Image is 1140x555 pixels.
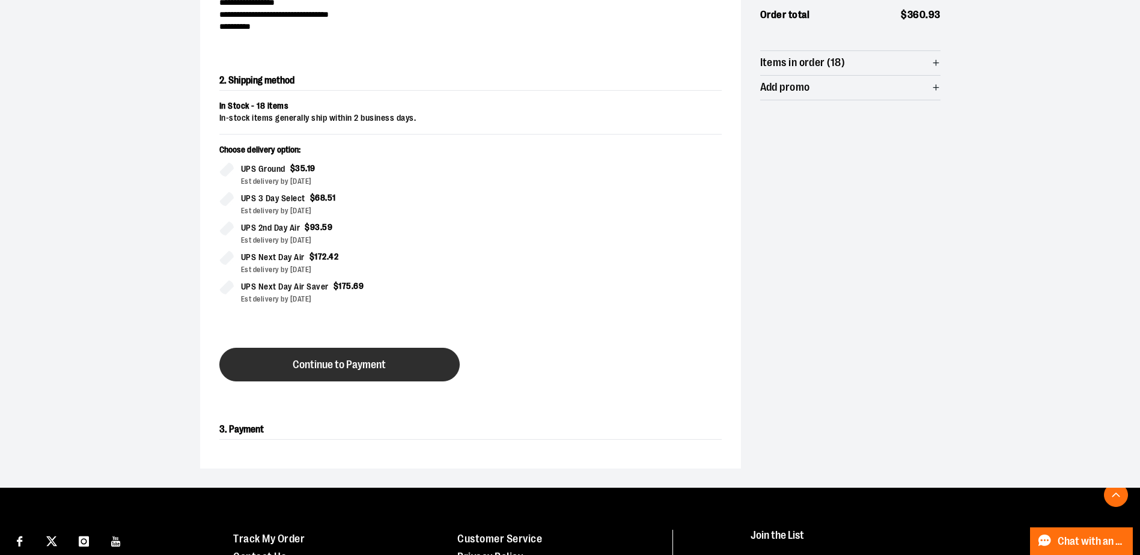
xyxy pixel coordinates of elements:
a: Customer Service [457,533,542,545]
span: . [305,163,307,173]
div: Est delivery by [DATE] [241,205,461,216]
span: . [320,222,323,232]
span: Order total [760,7,810,23]
span: 69 [353,281,364,291]
input: UPS 3 Day Select$68.51Est delivery by [DATE] [219,192,234,206]
span: . [352,281,354,291]
button: Items in order (18) [760,51,940,75]
div: Est delivery by [DATE] [241,264,461,275]
span: 59 [322,222,332,232]
button: Add promo [760,76,940,100]
span: Continue to Payment [293,359,386,371]
span: 19 [307,163,315,173]
div: In Stock - 18 items [219,100,722,112]
input: UPS Next Day Air$172.42Est delivery by [DATE] [219,250,234,265]
span: 93 [928,9,940,20]
span: UPS 3 Day Select [241,192,305,205]
span: $ [290,163,296,173]
span: Chat with an Expert [1058,536,1126,547]
span: $ [309,252,315,261]
span: 35 [295,163,305,173]
a: Track My Order [233,533,305,545]
span: 42 [329,252,338,261]
span: 93 [310,222,320,232]
button: Back To Top [1104,483,1128,507]
span: . [327,252,329,261]
span: $ [334,281,339,291]
span: UPS Next Day Air Saver [241,280,329,294]
div: Est delivery by [DATE] [241,235,461,246]
span: $ [901,9,907,20]
a: Visit our Instagram page [73,530,94,551]
h2: 2. Shipping method [219,71,722,91]
h4: Join the List [751,530,1112,552]
span: Items in order (18) [760,57,846,68]
button: Continue to Payment [219,348,460,381]
input: UPS Next Day Air Saver$175.69Est delivery by [DATE] [219,280,234,294]
span: $ [305,222,310,232]
span: 68 [315,193,325,202]
input: UPS 2nd Day Air$93.59Est delivery by [DATE] [219,221,234,235]
span: UPS 2nd Day Air [241,221,300,235]
a: Visit our Facebook page [9,530,30,551]
img: Twitter [46,536,57,547]
input: UPS Ground$35.19Est delivery by [DATE] [219,162,234,177]
span: Add promo [760,82,810,93]
a: Visit our X page [41,530,62,551]
span: 175 [338,281,352,291]
span: . [925,9,928,20]
span: 172 [314,252,327,261]
span: $ [310,193,315,202]
span: 51 [328,193,336,202]
button: Chat with an Expert [1030,527,1133,555]
a: Visit our Youtube page [106,530,127,551]
span: 360 [907,9,926,20]
div: Est delivery by [DATE] [241,294,461,305]
div: In-stock items generally ship within 2 business days. [219,112,722,124]
span: . [325,193,328,202]
div: Est delivery by [DATE] [241,176,461,187]
span: UPS Next Day Air [241,250,305,264]
p: Choose delivery option: [219,144,461,162]
span: UPS Ground [241,162,285,176]
h2: 3. Payment [219,420,722,440]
